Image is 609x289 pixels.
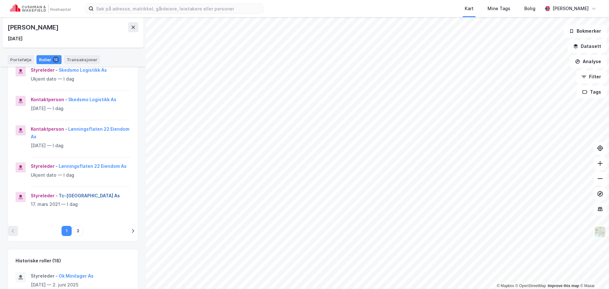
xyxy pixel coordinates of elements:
[31,105,130,112] div: [DATE] — I dag
[8,35,23,43] div: [DATE]
[465,5,474,12] div: Kart
[564,25,606,37] button: Bokmerker
[31,142,130,149] div: [DATE] — I dag
[488,5,510,12] div: Mine Tags
[548,284,579,288] a: Improve this map
[16,257,61,265] div: Historiske roller (18)
[64,55,100,64] div: Transaksjoner
[73,226,83,236] button: 2
[36,55,62,64] div: Roller
[31,281,130,289] div: [DATE] — 2. juni 2025
[10,4,70,13] img: cushman-wakefield-realkapital-logo.202ea83816669bd177139c58696a8fa1.svg
[31,75,130,83] div: Ukjent dato — I dag
[570,55,606,68] button: Analyse
[576,70,606,83] button: Filter
[515,284,546,288] a: OpenStreetMap
[8,22,60,32] div: [PERSON_NAME]
[94,4,263,13] input: Søk på adresse, matrikkel, gårdeiere, leietakere eller personer
[62,226,72,236] button: 1
[8,226,138,236] nav: pagination navigation
[31,200,130,208] div: 17. mars 2021 — I dag
[31,171,130,179] div: Ukjent dato — I dag
[577,86,606,98] button: Tags
[594,226,606,238] img: Z
[553,5,589,12] div: [PERSON_NAME]
[577,259,609,289] iframe: Chat Widget
[524,5,535,12] div: Bolig
[497,284,514,288] a: Mapbox
[8,55,34,64] div: Portefølje
[577,259,609,289] div: Kontrollprogram for chat
[568,40,606,53] button: Datasett
[53,56,59,63] div: 12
